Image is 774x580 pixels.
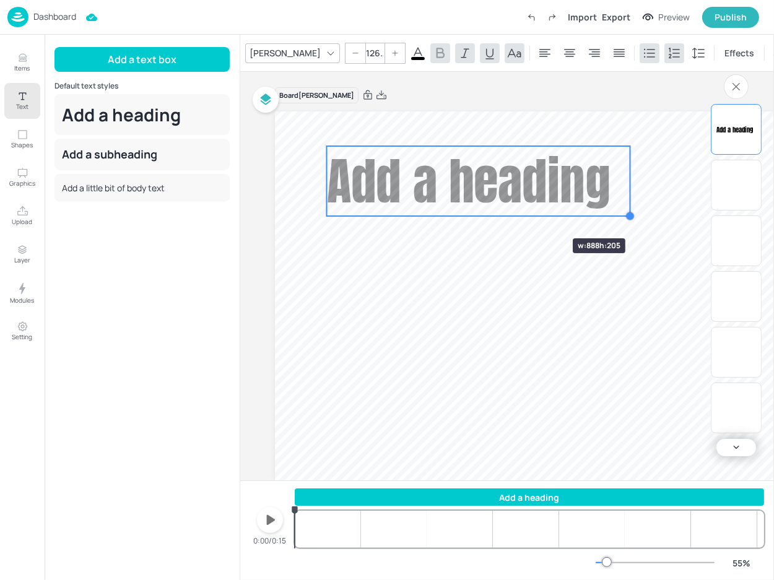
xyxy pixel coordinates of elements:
button: Publish [702,7,759,28]
span: Effects [722,46,757,59]
button: Preview [635,8,697,27]
p: Dashboard [33,12,76,21]
p: Layer [14,256,30,264]
div: Add a heading [54,94,230,135]
p: Shapes [12,141,33,149]
label: Undo (Ctrl + Z) [521,7,542,28]
p: Graphics [9,179,35,188]
div: Add a heading [295,491,764,504]
span: Add a heading [716,124,754,134]
span: Add a heading [327,144,611,219]
div: Publish [715,11,747,24]
p: Modules [11,296,35,305]
button: Items [4,45,40,80]
div: 0:00/0:15 [254,535,287,547]
button: Text [4,83,40,119]
button: Modules [4,275,40,311]
img: logo-86c26b7e.jpg [7,7,28,27]
svg: 0.00s [290,505,300,515]
div: Board [PERSON_NAME] [275,87,359,104]
button: Shapes [4,121,40,157]
div: Export [602,11,630,24]
p: Upload [12,217,33,226]
button: Graphics [4,160,40,196]
button: Add a text box [54,47,230,72]
button: Upload [4,198,40,234]
label: Redo (Ctrl + Y) [542,7,563,28]
button: Setting [4,313,40,349]
div: Preview [658,11,690,24]
div: w: 888 h: 205 [573,238,625,253]
p: Items [15,64,30,72]
div: [PERSON_NAME] [247,44,323,62]
p: Text [16,102,28,111]
button: Layer [4,236,40,272]
div: Add a little bit of body text [54,174,230,202]
div: Import [568,11,597,24]
div: 55 % [727,556,757,569]
p: Setting [12,332,33,341]
div: Add a subheading [54,139,230,170]
p: Default text styles [54,82,230,90]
